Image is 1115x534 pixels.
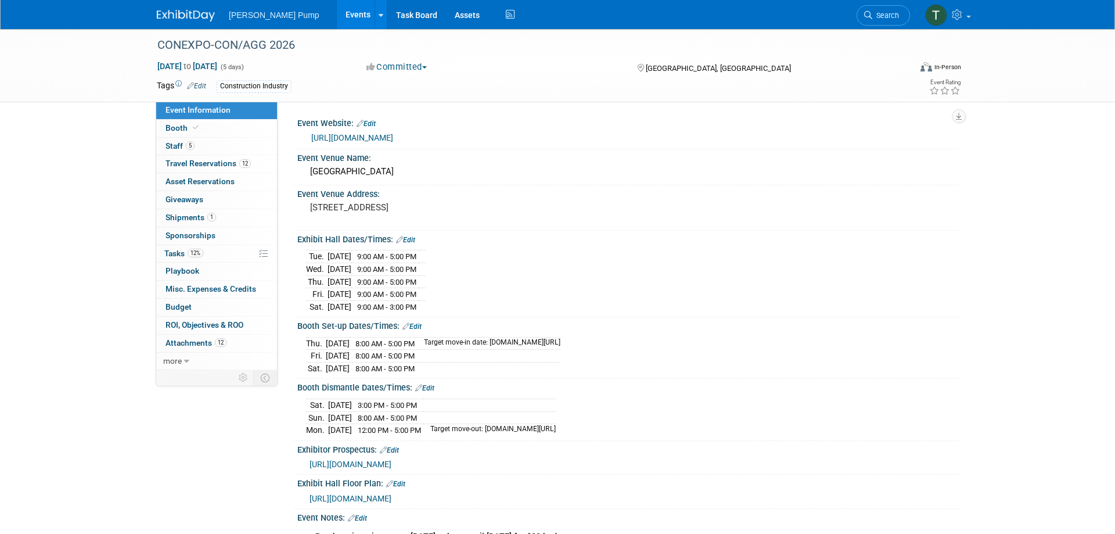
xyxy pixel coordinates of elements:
a: ROI, Objectives & ROO [156,317,277,334]
div: Event Venue Name: [297,149,958,164]
span: 3:00 PM - 5:00 PM [358,401,417,410]
a: Search [857,5,910,26]
span: Tasks [164,249,203,258]
span: [GEOGRAPHIC_DATA], [GEOGRAPHIC_DATA] [646,64,791,73]
span: 9:00 AM - 5:00 PM [357,290,416,299]
div: Event Notes: [297,509,958,524]
td: Tue. [306,250,328,263]
td: [DATE] [328,288,351,301]
span: Playbook [166,266,199,275]
a: Edit [187,82,206,90]
a: [URL][DOMAIN_NAME] [310,460,391,469]
a: Edit [380,446,399,454]
a: Edit [357,120,376,128]
a: [URL][DOMAIN_NAME] [311,133,393,142]
div: Booth Dismantle Dates/Times: [297,379,958,394]
div: Exhibit Hall Dates/Times: [297,231,958,246]
div: In-Person [934,63,961,71]
td: Sun. [306,411,328,424]
span: Attachments [166,338,226,347]
td: Thu. [306,275,328,288]
td: [DATE] [328,275,351,288]
div: Construction Industry [217,80,292,92]
span: 8:00 AM - 5:00 PM [355,352,415,360]
td: Sat. [306,399,328,412]
a: Shipments1 [156,209,277,227]
td: Fri. [306,288,328,301]
a: Staff5 [156,138,277,155]
div: Booth Set-up Dates/Times: [297,317,958,332]
img: Format-Inperson.png [920,62,932,71]
td: Sat. [306,300,328,313]
span: (5 days) [220,63,244,71]
td: [DATE] [326,337,350,350]
span: 12% [188,249,203,257]
span: more [163,356,182,365]
i: Booth reservation complete [193,124,199,131]
img: Teri Beth Perkins [925,4,947,26]
td: Mon. [306,424,328,436]
span: [PERSON_NAME] Pump [229,10,319,20]
td: Tags [157,80,206,93]
div: Event Rating [929,80,961,85]
span: 5 [186,141,195,150]
span: 9:00 AM - 5:00 PM [357,252,416,261]
a: Misc. Expenses & Credits [156,281,277,298]
span: Misc. Expenses & Credits [166,284,256,293]
a: Asset Reservations [156,173,277,191]
span: 12:00 PM - 5:00 PM [358,426,421,435]
span: Giveaways [166,195,203,204]
span: 9:00 AM - 3:00 PM [357,303,416,311]
td: Wed. [306,263,328,276]
a: Playbook [156,263,277,280]
span: 12 [215,338,226,347]
span: to [182,62,193,71]
div: Event Venue Address: [297,185,958,200]
span: Budget [166,302,192,311]
span: 1 [207,213,216,221]
div: Exhibit Hall Floor Plan: [297,475,958,490]
td: Toggle Event Tabs [254,370,278,385]
span: Staff [166,141,195,150]
span: Event Information [166,105,231,114]
a: Edit [348,514,367,522]
a: [URL][DOMAIN_NAME] [310,494,391,503]
div: CONEXPO-CON/AGG 2026 [153,35,893,56]
span: Asset Reservations [166,177,235,186]
div: Event Website: [297,114,958,130]
td: [DATE] [328,263,351,276]
span: 8:00 AM - 5:00 PM [355,339,415,348]
a: Edit [396,236,415,244]
a: Sponsorships [156,227,277,245]
td: [DATE] [326,350,350,363]
span: Search [872,11,899,20]
a: Booth [156,120,277,137]
td: Target move-in date: [DOMAIN_NAME][URL] [417,337,560,350]
a: Edit [415,384,434,392]
span: 8:00 AM - 5:00 PM [358,414,417,422]
a: Event Information [156,102,277,119]
span: 9:00 AM - 5:00 PM [357,278,416,286]
a: Travel Reservations12 [156,155,277,173]
span: Travel Reservations [166,159,251,168]
img: ExhibitDay [157,10,215,21]
span: Sponsorships [166,231,215,240]
td: [DATE] [328,250,351,263]
pre: [STREET_ADDRESS] [310,202,560,213]
a: Edit [402,322,422,331]
div: Exhibitor Prospectus: [297,441,958,456]
span: Shipments [166,213,216,222]
span: 8:00 AM - 5:00 PM [355,364,415,373]
td: Target move-out: [DOMAIN_NAME][URL] [423,424,556,436]
button: Committed [362,61,431,73]
a: Attachments12 [156,335,277,352]
a: Giveaways [156,191,277,209]
span: 9:00 AM - 5:00 PM [357,265,416,274]
td: Personalize Event Tab Strip [233,370,254,385]
div: Event Format [841,60,961,78]
a: Budget [156,299,277,316]
td: [DATE] [328,399,352,412]
td: [DATE] [328,411,352,424]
